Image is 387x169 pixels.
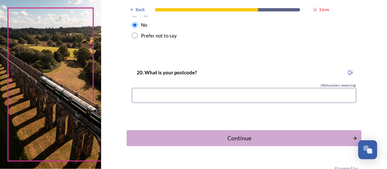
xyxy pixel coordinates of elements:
span: 250 characters remaining [320,84,356,88]
button: Open Chat [358,140,377,159]
span: Back [136,7,145,13]
button: Continue [127,130,362,146]
strong: 20. What is your postcode? [137,69,197,75]
div: Continue [130,134,349,143]
div: No [141,21,147,29]
strong: Save [319,7,329,12]
div: Prefer not to say [141,32,177,39]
